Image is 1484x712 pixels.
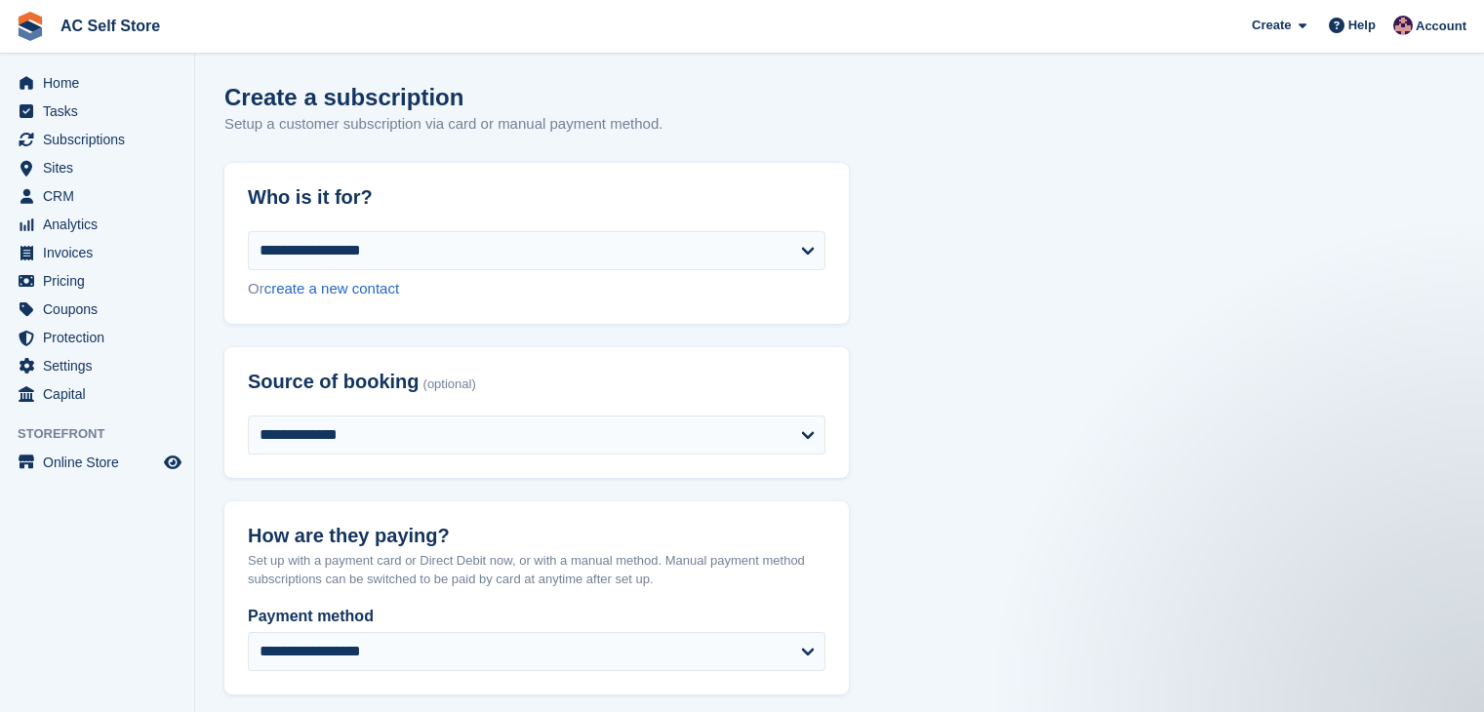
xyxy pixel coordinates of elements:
a: menu [10,98,184,125]
span: Sites [43,154,160,181]
a: menu [10,154,184,181]
a: menu [10,211,184,238]
a: menu [10,267,184,295]
h1: Create a subscription [224,84,463,110]
span: Home [43,69,160,97]
a: menu [10,69,184,97]
a: create a new contact [264,280,399,297]
a: menu [10,182,184,210]
span: Online Store [43,449,160,476]
span: Account [1416,17,1466,36]
span: Coupons [43,296,160,323]
span: Settings [43,352,160,379]
span: CRM [43,182,160,210]
span: Subscriptions [43,126,160,153]
span: Capital [43,380,160,408]
span: Source of booking [248,371,420,393]
h2: Who is it for? [248,186,825,209]
img: stora-icon-8386f47178a22dfd0bd8f6a31ec36ba5ce8667c1dd55bd0f319d3a0aa187defe.svg [16,12,45,41]
a: menu [10,352,184,379]
span: Help [1348,16,1376,35]
a: menu [10,239,184,266]
a: menu [10,296,184,323]
img: Ted Cox [1393,16,1413,35]
p: Set up with a payment card or Direct Debit now, or with a manual method. Manual payment method su... [248,551,825,589]
div: Or [248,278,825,300]
a: menu [10,449,184,476]
a: menu [10,126,184,153]
span: Storefront [18,424,194,444]
a: Preview store [161,451,184,474]
span: Invoices [43,239,160,266]
span: (optional) [423,377,476,392]
span: Protection [43,324,160,351]
label: Payment method [248,605,825,628]
a: AC Self Store [53,10,168,42]
a: menu [10,380,184,408]
span: Tasks [43,98,160,125]
span: Pricing [43,267,160,295]
span: Analytics [43,211,160,238]
p: Setup a customer subscription via card or manual payment method. [224,113,662,136]
span: Create [1252,16,1291,35]
a: menu [10,324,184,351]
h2: How are they paying? [248,525,825,547]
